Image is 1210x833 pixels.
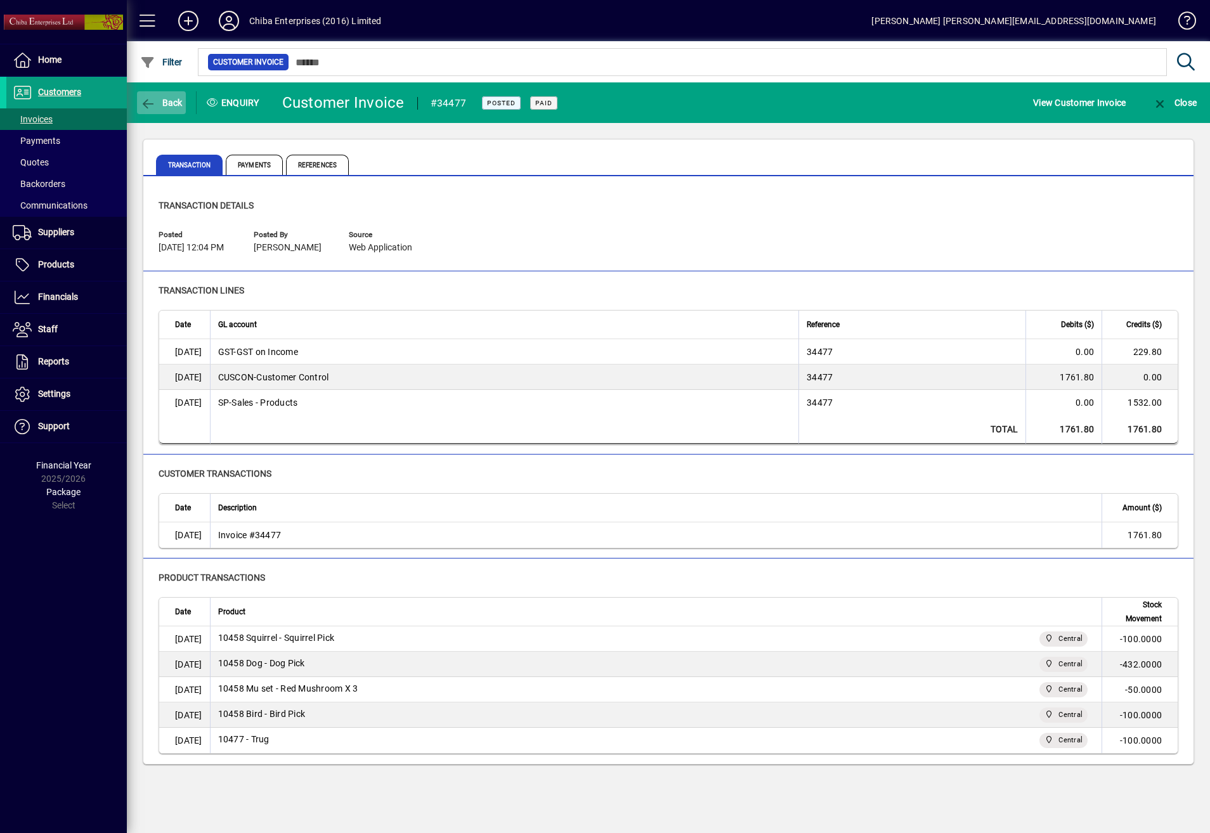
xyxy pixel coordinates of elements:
[1025,365,1102,390] td: 1761.80
[1169,3,1194,44] a: Knowledge Base
[1039,707,1088,723] span: Central
[159,365,210,390] td: [DATE]
[1110,598,1162,626] span: Stock Movement
[159,390,210,415] td: [DATE]
[137,51,186,74] button: Filter
[13,179,65,189] span: Backorders
[1102,728,1178,753] td: -100.0000
[38,356,69,366] span: Reports
[1039,733,1088,748] span: Central
[487,99,516,107] span: Posted
[349,243,412,253] span: Web Application
[1152,98,1197,108] span: Close
[218,396,298,409] span: Sales - Products
[6,195,127,216] a: Communications
[140,57,183,67] span: Filter
[13,157,49,167] span: Quotes
[1102,415,1178,444] td: 1761.80
[286,155,349,175] span: References
[218,682,358,697] div: 10458 Mu set - Red Mushroom X 3
[1058,633,1083,645] span: Central
[209,10,249,32] button: Profile
[1025,339,1102,365] td: 0.00
[159,626,210,652] td: [DATE]
[1058,734,1083,747] span: Central
[1039,682,1088,697] span: Central
[6,108,127,130] a: Invoices
[218,605,245,619] span: Product
[1149,91,1200,114] button: Close
[218,631,335,647] div: 10458 Squirrel - Squirrel Pick
[197,93,273,113] div: Enquiry
[140,98,183,108] span: Back
[175,605,191,619] span: Date
[1061,318,1094,332] span: Debits ($)
[6,249,127,281] a: Products
[175,318,191,332] span: Date
[1102,652,1178,677] td: -432.0000
[349,231,425,239] span: Source
[6,281,127,313] a: Financials
[254,243,322,253] span: [PERSON_NAME]
[46,487,81,497] span: Package
[159,243,224,253] span: [DATE] 12:04 PM
[175,501,191,515] span: Date
[1126,318,1162,332] span: Credits ($)
[1102,339,1178,365] td: 229.80
[871,11,1156,31] div: [PERSON_NAME] [PERSON_NAME][EMAIL_ADDRESS][DOMAIN_NAME]
[137,91,186,114] button: Back
[13,136,60,146] span: Payments
[1102,626,1178,652] td: -100.0000
[13,114,53,124] span: Invoices
[38,389,70,399] span: Settings
[38,55,62,65] span: Home
[1030,91,1129,114] button: View Customer Invoice
[159,339,210,365] td: [DATE]
[218,371,329,384] span: Customer Control
[6,314,127,345] a: Staff
[38,259,74,269] span: Products
[6,346,127,378] a: Reports
[218,657,305,672] div: 10458 Dog - Dog Pick
[226,155,283,175] span: Payments
[6,378,127,410] a: Settings
[249,11,382,31] div: Chiba Enterprises (2016) Limited
[13,200,88,210] span: Communications
[38,87,81,97] span: Customers
[36,460,91,470] span: Financial Year
[159,285,244,295] span: Transaction lines
[213,56,283,68] span: Customer Invoice
[159,572,265,583] span: Product transactions
[159,652,210,677] td: [DATE]
[159,468,271,479] span: customer transactions
[159,702,210,728] td: [DATE]
[6,217,127,249] a: Suppliers
[1033,93,1126,113] span: View Customer Invoice
[1139,91,1210,114] app-page-header-button: Close enquiry
[210,522,1102,548] td: Invoice #34477
[798,415,1025,444] td: Total
[1102,390,1178,415] td: 1532.00
[159,200,254,210] span: Transaction details
[6,130,127,152] a: Payments
[254,231,330,239] span: Posted by
[1058,709,1083,721] span: Central
[1102,365,1178,390] td: 0.00
[159,728,210,753] td: [DATE]
[218,318,257,332] span: GL account
[1102,522,1178,548] td: 1761.80
[38,324,58,334] span: Staff
[159,522,210,548] td: [DATE]
[156,155,223,175] span: Transaction
[1102,702,1178,728] td: -100.0000
[1058,658,1083,671] span: Central
[218,345,298,358] span: GST on Income
[798,365,1025,390] td: 34477
[1025,415,1102,444] td: 1761.80
[218,501,257,515] span: Description
[1039,657,1088,672] span: Central
[38,227,74,237] span: Suppliers
[6,173,127,195] a: Backorders
[535,99,552,107] span: Paid
[218,733,270,748] div: 10477 - Trug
